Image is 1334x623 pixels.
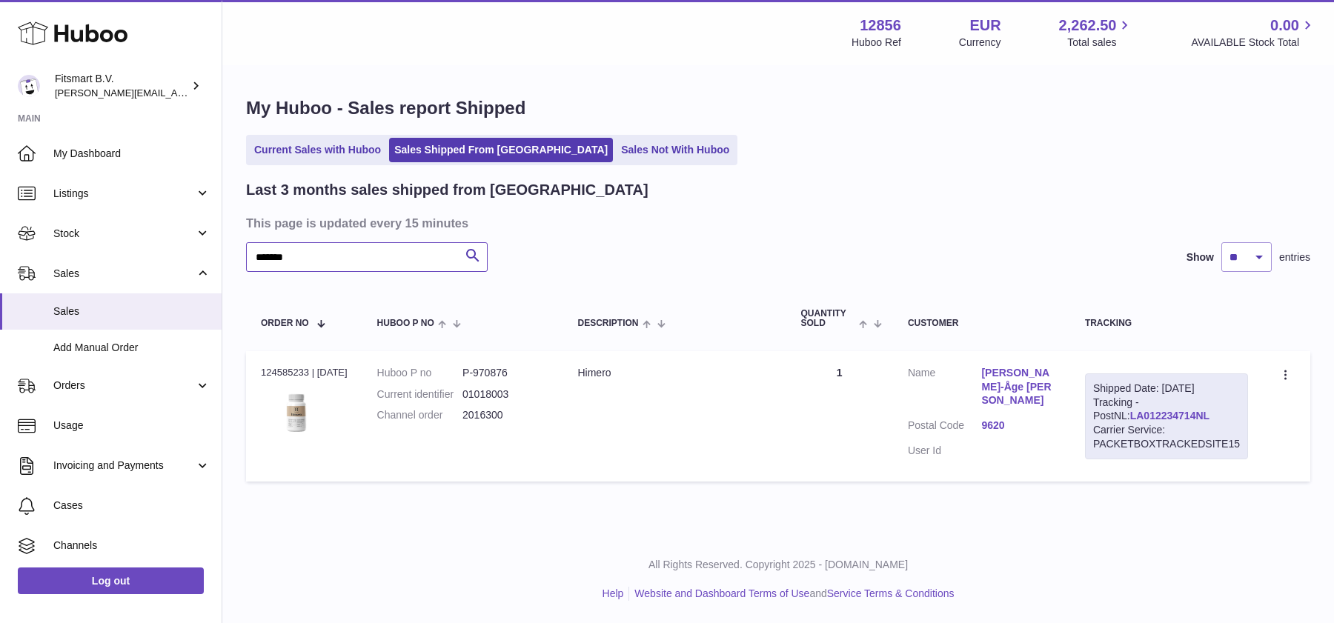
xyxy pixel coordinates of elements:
[827,587,955,599] a: Service Terms & Conditions
[908,444,982,458] dt: User Id
[603,587,624,599] a: Help
[1067,36,1133,50] span: Total sales
[981,419,1055,433] a: 9620
[1130,410,1209,422] a: LA012234714NL
[577,366,771,380] div: Himero
[246,215,1307,231] h3: This page is updated every 15 minutes
[1279,250,1310,264] span: entries
[55,72,188,100] div: Fitsmart B.V.
[261,384,335,438] img: 128561711358723.png
[1059,16,1117,36] span: 2,262.50
[1270,16,1299,36] span: 0.00
[959,36,1001,50] div: Currency
[981,366,1055,408] a: [PERSON_NAME]-Åge [PERSON_NAME]
[53,304,210,319] span: Sales
[577,319,638,328] span: Description
[629,587,954,601] li: and
[55,87,297,99] span: [PERSON_NAME][EMAIL_ADDRESS][DOMAIN_NAME]
[1191,36,1316,50] span: AVAILABLE Stock Total
[1093,423,1240,451] div: Carrier Service: PACKETBOXTRACKEDSITE15
[860,16,901,36] strong: 12856
[261,366,348,379] div: 124585233 | [DATE]
[246,96,1310,120] h1: My Huboo - Sales report Shipped
[53,499,210,513] span: Cases
[53,341,210,355] span: Add Manual Order
[246,180,648,200] h2: Last 3 months sales shipped from [GEOGRAPHIC_DATA]
[389,138,613,162] a: Sales Shipped From [GEOGRAPHIC_DATA]
[53,379,195,393] span: Orders
[1085,373,1248,459] div: Tracking - PostNL:
[908,419,982,436] dt: Postal Code
[462,387,548,402] dd: 01018003
[1187,250,1214,264] label: Show
[53,539,210,553] span: Channels
[53,459,195,473] span: Invoicing and Payments
[249,138,386,162] a: Current Sales with Huboo
[377,387,462,402] dt: Current identifier
[462,408,548,422] dd: 2016300
[377,319,434,328] span: Huboo P no
[908,366,982,412] dt: Name
[53,187,195,201] span: Listings
[969,16,1001,36] strong: EUR
[53,147,210,161] span: My Dashboard
[1059,16,1134,50] a: 2,262.50 Total sales
[261,319,309,328] span: Order No
[377,408,462,422] dt: Channel order
[908,319,1055,328] div: Customer
[852,36,901,50] div: Huboo Ref
[462,366,548,380] dd: P-970876
[234,558,1322,572] p: All Rights Reserved. Copyright 2025 - [DOMAIN_NAME]
[18,567,204,594] a: Log out
[1093,382,1240,396] div: Shipped Date: [DATE]
[53,267,195,281] span: Sales
[377,366,462,380] dt: Huboo P no
[786,351,892,482] td: 1
[53,227,195,241] span: Stock
[18,75,40,97] img: jonathan@leaderoo.com
[616,138,734,162] a: Sales Not With Huboo
[1085,319,1248,328] div: Tracking
[53,419,210,433] span: Usage
[1191,16,1316,50] a: 0.00 AVAILABLE Stock Total
[800,309,855,328] span: Quantity Sold
[634,587,809,599] a: Website and Dashboard Terms of Use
